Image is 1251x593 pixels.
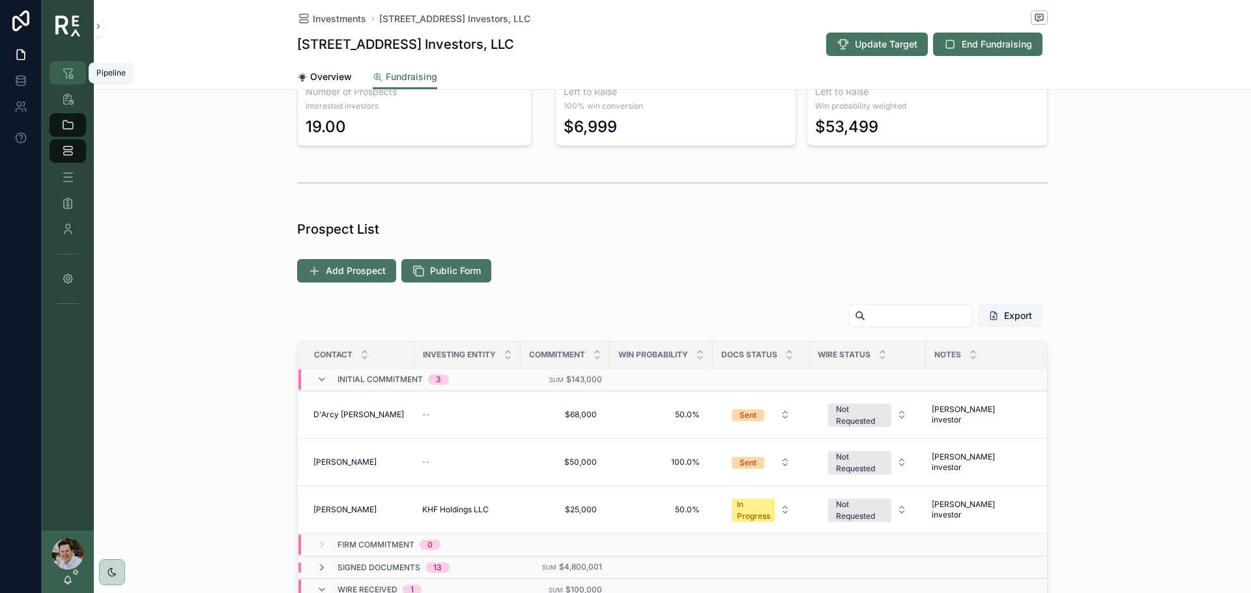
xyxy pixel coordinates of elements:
button: Select Button [818,492,917,527]
span: Investing Entity [423,350,496,360]
span: Interested investors [306,101,523,111]
small: Sum [549,376,564,383]
span: [PERSON_NAME] [313,457,377,467]
div: Pipeline [96,68,126,78]
span: Investments [313,12,366,25]
span: Initial Commitment [338,374,423,385]
span: $4,800,001 [559,562,602,572]
button: Export [978,304,1042,327]
div: Not Requested [836,404,884,427]
span: -- [422,409,430,420]
a: $50,000 [528,452,602,473]
span: Fundraising [386,70,437,83]
div: Sent [740,409,756,421]
a: [PERSON_NAME] investor [927,447,1030,478]
span: $25,000 [534,504,597,515]
span: End Fundraising [962,38,1032,51]
span: Wire Status [818,350,870,360]
span: [PERSON_NAME] [313,504,377,515]
a: Select Button [817,396,918,433]
a: Fundraising [373,65,437,90]
button: Select Button [818,445,917,480]
div: $53,499 [815,117,878,137]
span: 100% win conversion [564,101,788,111]
span: 50.0% [623,409,700,420]
span: [PERSON_NAME] investor [932,404,1025,425]
div: 19.00 [306,117,346,137]
a: 50.0% [618,404,705,425]
span: 50.0% [623,504,700,515]
span: Add Prospect [326,264,386,277]
a: $68,000 [528,404,602,425]
h3: Number of Prospects [306,85,523,98]
h1: Prospect List [297,220,379,238]
span: 100.0% [623,457,700,467]
span: $143,000 [566,374,602,384]
div: Sent [740,457,756,469]
span: $68,000 [534,409,597,420]
a: [PERSON_NAME] investor [927,494,1030,525]
span: [PERSON_NAME] investor [932,452,1025,473]
span: Firm Commitment [338,540,414,550]
span: Signed Documents [338,562,420,573]
div: 13 [433,562,442,573]
a: Select Button [721,450,801,475]
span: Notes [934,350,961,360]
span: Overview [310,70,352,83]
a: $25,000 [528,499,602,520]
span: Public Form [430,264,481,277]
small: Sum [542,564,556,571]
span: $50,000 [534,457,597,467]
img: App logo [55,16,81,36]
span: [PERSON_NAME] investor [932,499,1025,520]
div: scrollable content [42,52,94,531]
button: Add Prospect [297,259,396,283]
a: KHF Holdings LLC [422,504,513,515]
div: 0 [427,540,433,550]
span: Docs Status [721,350,777,360]
a: 50.0% [618,499,705,520]
a: Select Button [721,491,801,528]
div: Not Requested [836,451,884,475]
div: $6,999 [564,117,617,137]
span: Contact [314,350,352,360]
span: Update Target [855,38,917,51]
span: Win Probability [618,350,688,360]
a: [STREET_ADDRESS] Investors, LLC [379,12,530,25]
a: [PERSON_NAME] [313,457,407,467]
div: 3 [436,374,441,385]
div: Not Requested [836,499,884,522]
a: Investments [297,12,366,25]
button: Select Button [721,492,801,527]
button: Update Target [826,33,928,56]
a: Select Button [721,402,801,427]
span: KHF Holdings LLC [422,504,489,515]
a: -- [422,457,513,467]
button: End Fundraising [933,33,1042,56]
button: Select Button [721,450,801,474]
span: -- [422,457,430,467]
a: [PERSON_NAME] [313,504,407,515]
h1: [STREET_ADDRESS] Investors, LLC [297,35,514,53]
a: 100.0% [618,452,705,473]
a: Select Button [817,491,918,528]
span: Win probability weighted [815,101,1039,111]
h3: Left to Raise [815,85,1039,98]
span: D'Arcy [PERSON_NAME] [313,409,404,420]
h3: Left to Raise [564,85,788,98]
a: D'Arcy [PERSON_NAME] [313,409,407,420]
a: -- [422,409,513,420]
button: Select Button [818,397,917,432]
a: [PERSON_NAME] investor [927,399,1030,430]
button: Public Form [401,259,491,283]
div: In Progress [737,499,770,522]
span: Commitment [529,350,585,360]
button: Select Button [721,403,801,426]
a: Select Button [817,444,918,480]
a: Overview [297,65,352,91]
